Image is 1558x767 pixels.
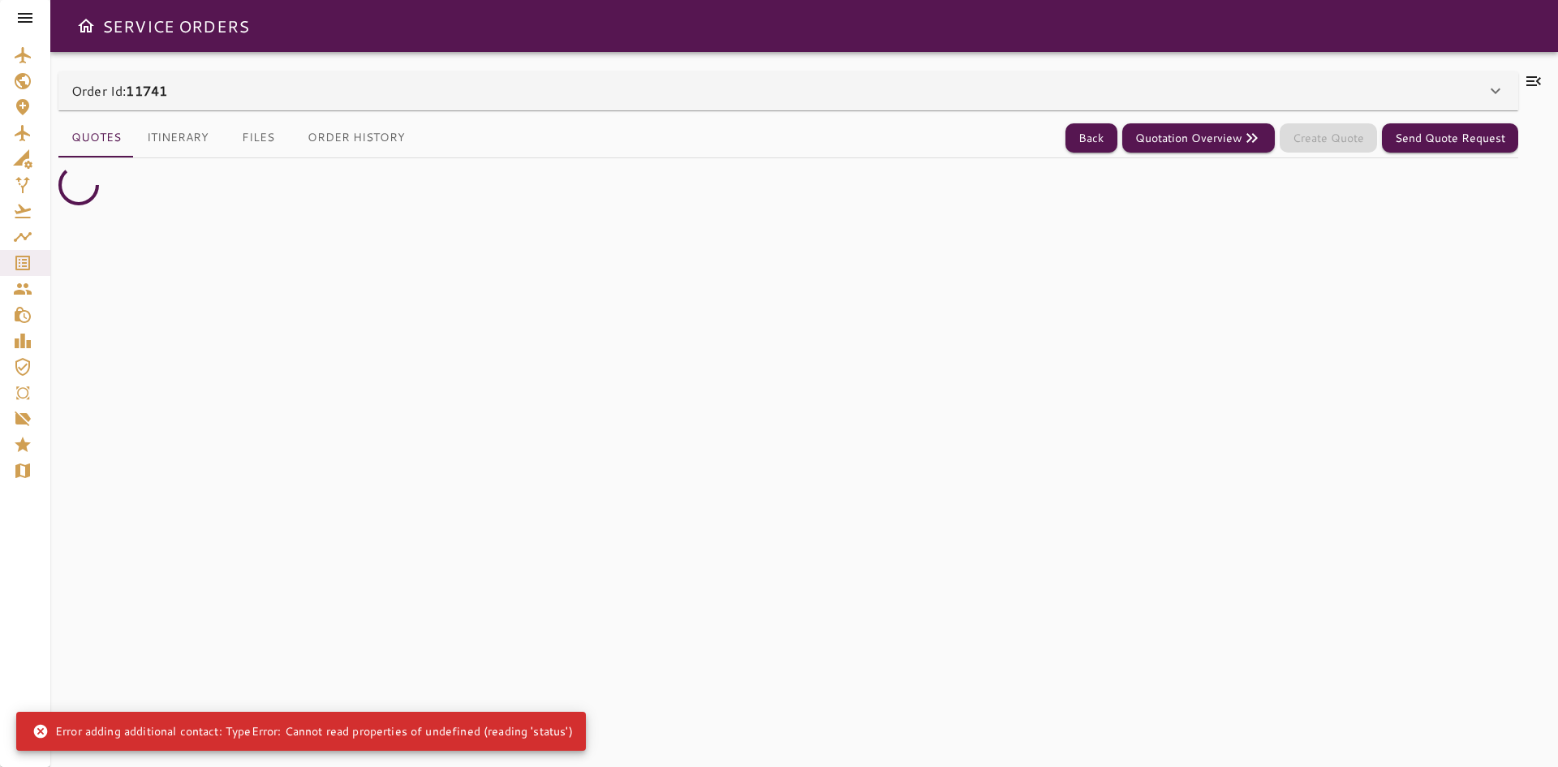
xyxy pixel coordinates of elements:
div: Order Id:11741 [58,71,1518,110]
div: basic tabs example [58,118,418,157]
button: Quotation Overview [1122,123,1275,153]
button: Order History [295,118,418,157]
p: Order Id: [71,81,167,101]
button: Back [1065,123,1117,153]
button: Open drawer [70,10,102,42]
div: Error adding additional contact: TypeError: Cannot read properties of undefined (reading 'status') [32,717,573,746]
button: Quotes [58,118,134,157]
button: Send Quote Request [1382,123,1518,153]
b: 11741 [126,81,167,100]
button: Itinerary [134,118,222,157]
h6: SERVICE ORDERS [102,13,249,39]
button: Files [222,118,295,157]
